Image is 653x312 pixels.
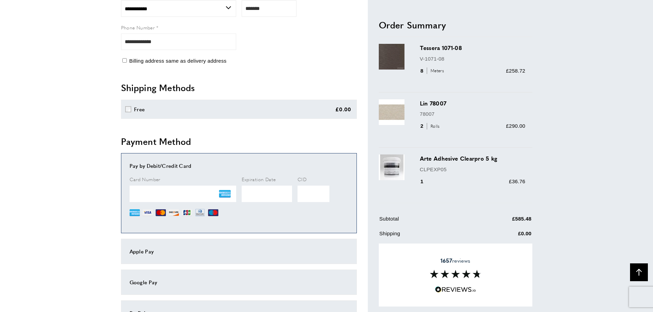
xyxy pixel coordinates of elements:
img: AE.png [219,188,231,200]
span: Card Number [130,176,160,183]
h2: Payment Method [121,135,357,148]
span: CID [298,176,306,183]
img: Tessera 1071-08 [379,44,404,70]
span: £290.00 [506,123,525,129]
span: Meters [427,67,446,74]
span: Expiration Date [242,176,276,183]
span: Billing address same as delivery address [129,58,227,64]
img: Reviews section [430,270,481,278]
div: 8 [420,66,446,75]
img: AE.png [130,208,140,218]
div: 1 [420,177,433,186]
h2: Order Summary [379,18,532,31]
td: Subtotal [379,215,471,228]
iframe: Secure Credit Card Frame - CVV [298,186,329,202]
span: £36.76 [509,178,525,184]
h3: Lin 78007 [420,99,525,107]
div: Apple Pay [130,247,348,255]
div: £0.00 [335,105,351,113]
img: MC.png [156,208,166,218]
img: Arte Adhesive Clearpro 5 kg [379,154,404,180]
div: Google Pay [130,278,348,286]
img: JCB.png [182,208,192,218]
span: Phone Number [121,24,155,31]
img: VI.png [143,208,153,218]
div: Free [134,105,145,113]
strong: 1657 [440,257,452,264]
span: reviews [440,257,470,264]
h3: Arte Adhesive Clearpro 5 kg [420,154,525,162]
img: DN.png [195,208,206,218]
h2: Shipping Methods [121,82,357,94]
span: Rolls [427,123,442,129]
td: £0.00 [472,229,532,243]
img: Reviews.io 5 stars [435,286,476,293]
div: Pay by Debit/Credit Card [130,162,348,170]
td: £585.48 [472,215,532,228]
p: V-1071-08 [420,54,525,63]
div: 2 [420,122,442,130]
iframe: Secure Credit Card Frame - Expiration Date [242,186,292,202]
p: 78007 [420,110,525,118]
img: MI.png [208,208,218,218]
td: Shipping [379,229,471,243]
img: DI.png [169,208,179,218]
img: Lin 78007 [379,99,404,125]
h3: Tessera 1071-08 [420,44,525,52]
input: Billing address same as delivery address [122,58,127,63]
span: £258.72 [506,67,525,73]
p: CLPEXP05 [420,165,525,173]
iframe: Secure Credit Card Frame - Credit Card Number [130,186,236,202]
